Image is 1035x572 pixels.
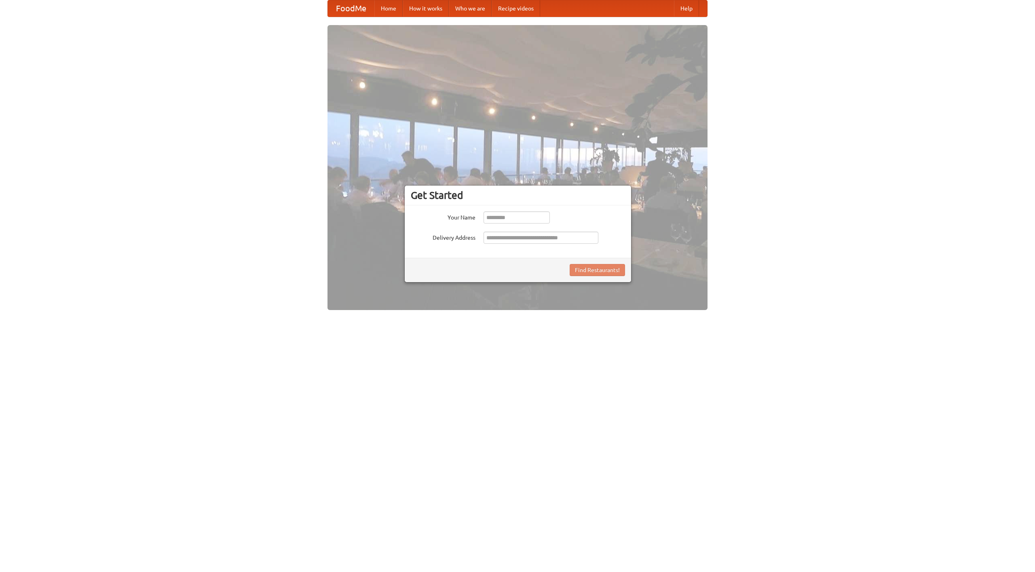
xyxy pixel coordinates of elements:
label: Your Name [411,211,475,222]
h3: Get Started [411,189,625,201]
button: Find Restaurants! [570,264,625,276]
a: Recipe videos [492,0,540,17]
a: Who we are [449,0,492,17]
label: Delivery Address [411,232,475,242]
a: Home [374,0,403,17]
a: How it works [403,0,449,17]
a: FoodMe [328,0,374,17]
a: Help [674,0,699,17]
